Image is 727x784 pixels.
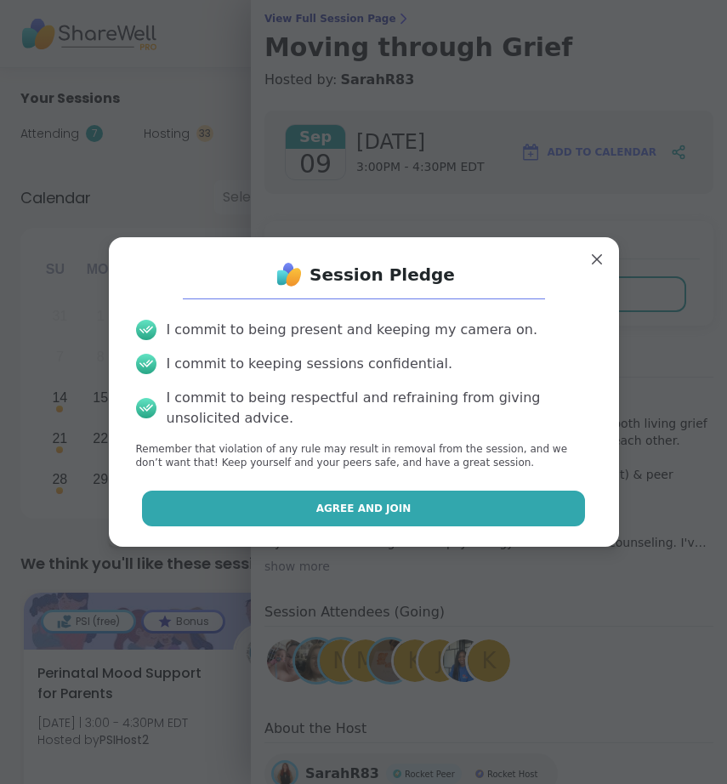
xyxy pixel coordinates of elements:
[316,501,412,516] span: Agree and Join
[167,320,537,340] div: I commit to being present and keeping my camera on.
[167,388,592,429] div: I commit to being respectful and refraining from giving unsolicited advice.
[167,354,453,374] div: I commit to keeping sessions confidential.
[310,263,455,287] h1: Session Pledge
[272,258,306,292] img: ShareWell Logo
[136,442,592,471] p: Remember that violation of any rule may result in removal from the session, and we don’t want tha...
[142,491,585,526] button: Agree and Join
